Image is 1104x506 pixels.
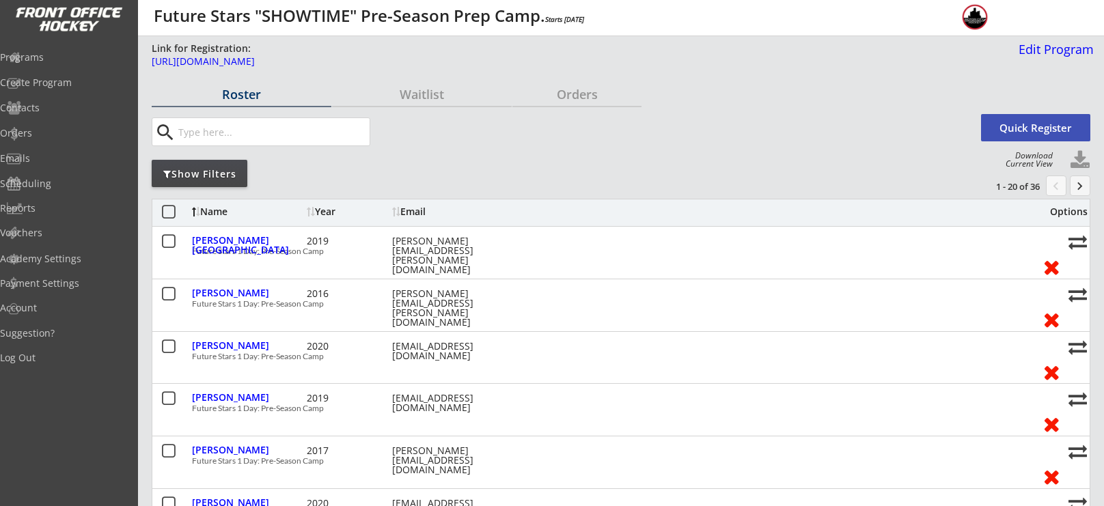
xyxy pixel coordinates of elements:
div: Show Filters [152,167,247,181]
button: Move player [1068,233,1087,251]
div: 2017 [307,446,389,455]
div: 2016 [307,289,389,298]
div: 2019 [307,393,389,403]
div: Future Stars 1 Day: Pre-Season Camp [192,457,1032,465]
button: Move player [1068,285,1087,304]
div: Download Current View [999,152,1053,168]
button: Remove from roster (no refund) [1039,309,1064,330]
button: Move player [1068,442,1087,461]
div: [PERSON_NAME] [192,393,303,402]
div: 1 - 20 of 36 [969,180,1040,193]
button: Remove from roster (no refund) [1039,413,1064,434]
div: Edit Program [1013,43,1094,55]
button: Move player [1068,338,1087,356]
button: keyboard_arrow_right [1070,175,1090,196]
div: Link for Registration: [152,42,253,55]
div: Options [1039,207,1088,216]
a: [URL][DOMAIN_NAME] [152,57,840,74]
button: Quick Register [981,114,1090,141]
button: search [154,122,176,143]
button: Click to download full roster. Your browser settings may try to block it, check your security set... [1070,150,1090,171]
input: Type here... [176,118,370,145]
div: [PERSON_NAME][EMAIL_ADDRESS][PERSON_NAME][DOMAIN_NAME] [392,289,515,327]
div: Orders [512,88,641,100]
div: Year [307,207,389,216]
button: Move player [1068,390,1087,408]
div: [URL][DOMAIN_NAME] [152,57,840,66]
div: [PERSON_NAME][EMAIL_ADDRESS][PERSON_NAME][DOMAIN_NAME] [392,236,515,275]
div: Future Stars 1 Day: Pre-Season Camp [192,247,1032,255]
div: [PERSON_NAME] [192,445,303,455]
div: Roster [152,88,331,100]
div: Waitlist [332,88,512,100]
button: Remove from roster (no refund) [1039,466,1064,487]
div: [PERSON_NAME] [192,341,303,350]
div: [EMAIL_ADDRESS][DOMAIN_NAME] [392,393,515,412]
div: 2020 [307,341,389,351]
div: Email [392,207,515,216]
div: [EMAIL_ADDRESS][DOMAIN_NAME] [392,341,515,361]
div: [PERSON_NAME] [192,288,303,298]
div: Future Stars 1 Day: Pre-Season Camp [192,300,1032,308]
a: Edit Program [1013,43,1094,67]
div: [PERSON_NAME][GEOGRAPHIC_DATA] [192,236,303,255]
div: 2019 [307,236,389,246]
button: Remove from roster (no refund) [1039,361,1064,382]
em: Starts [DATE] [545,14,584,24]
div: Future Stars 1 Day: Pre-Season Camp [192,404,1032,412]
div: Name [192,207,303,216]
button: Remove from roster (no refund) [1039,256,1064,277]
button: chevron_left [1046,175,1066,196]
div: Future Stars 1 Day: Pre-Season Camp [192,352,1032,361]
div: [PERSON_NAME][EMAIL_ADDRESS][DOMAIN_NAME] [392,446,515,475]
